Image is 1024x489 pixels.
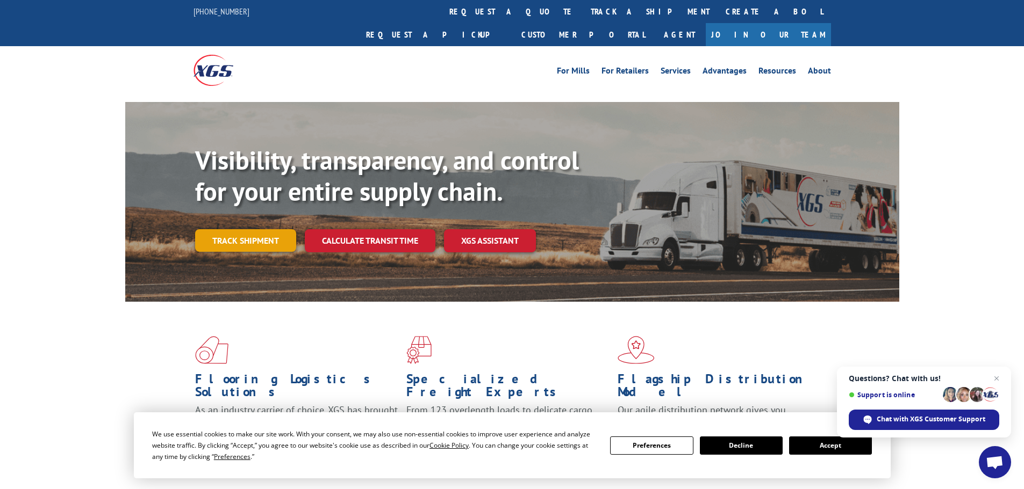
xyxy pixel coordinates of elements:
img: xgs-icon-focused-on-flooring-red [406,336,432,364]
a: Agent [653,23,706,46]
div: Cookie Consent Prompt [134,412,891,478]
a: Open chat [979,446,1011,478]
a: For Mills [557,67,590,78]
a: Calculate transit time [305,229,435,252]
a: Track shipment [195,229,296,252]
span: Chat with XGS Customer Support [877,414,985,424]
a: XGS ASSISTANT [444,229,536,252]
h1: Flagship Distribution Model [618,373,821,404]
span: Our agile distribution network gives you nationwide inventory management on demand. [618,404,815,429]
div: We use essential cookies to make our site work. With your consent, we may also use non-essential ... [152,428,597,462]
img: xgs-icon-flagship-distribution-model-red [618,336,655,364]
a: Join Our Team [706,23,831,46]
img: xgs-icon-total-supply-chain-intelligence-red [195,336,228,364]
a: Request a pickup [358,23,513,46]
h1: Specialized Freight Experts [406,373,610,404]
span: Chat with XGS Customer Support [849,410,999,430]
p: From 123 overlength loads to delicate cargo, our experienced staff knows the best way to move you... [406,404,610,451]
span: Questions? Chat with us! [849,374,999,383]
button: Accept [789,436,872,455]
a: Resources [758,67,796,78]
button: Decline [700,436,783,455]
span: Support is online [849,391,939,399]
a: For Retailers [601,67,649,78]
a: [PHONE_NUMBER] [194,6,249,17]
b: Visibility, transparency, and control for your entire supply chain. [195,143,579,208]
a: Advantages [703,67,747,78]
a: About [808,67,831,78]
span: As an industry carrier of choice, XGS has brought innovation and dedication to flooring logistics... [195,404,398,442]
h1: Flooring Logistics Solutions [195,373,398,404]
button: Preferences [610,436,693,455]
span: Cookie Policy [429,441,469,450]
a: Customer Portal [513,23,653,46]
a: Services [661,67,691,78]
span: Preferences [214,452,250,461]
